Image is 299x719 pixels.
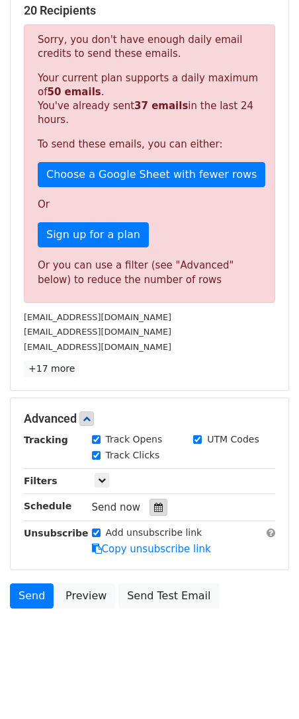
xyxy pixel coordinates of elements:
h5: 20 Recipients [24,3,275,18]
div: Or you can use a filter (see "Advanced" below) to reduce the number of rows [38,258,261,288]
iframe: Chat Widget [233,656,299,719]
p: Or [38,198,261,212]
label: Track Clicks [106,448,160,462]
a: Sign up for a plan [38,222,149,247]
span: Send now [92,501,141,513]
strong: Tracking [24,435,68,445]
p: To send these emails, you can either: [38,138,261,151]
strong: 37 emails [134,100,188,112]
a: Copy unsubscribe link [92,543,211,555]
strong: 50 emails [47,86,101,98]
label: UTM Codes [207,433,259,446]
p: Your current plan supports a daily maximum of . You've already sent in the last 24 hours. [38,71,261,127]
label: Add unsubscribe link [106,526,202,540]
a: +17 more [24,360,79,377]
small: [EMAIL_ADDRESS][DOMAIN_NAME] [24,327,171,337]
strong: Unsubscribe [24,528,89,538]
small: [EMAIL_ADDRESS][DOMAIN_NAME] [24,312,171,322]
label: Track Opens [106,433,163,446]
p: Sorry, you don't have enough daily email credits to send these emails. [38,33,261,61]
a: Choose a Google Sheet with fewer rows [38,162,265,187]
strong: Filters [24,476,58,486]
small: [EMAIL_ADDRESS][DOMAIN_NAME] [24,342,171,352]
a: Send [10,583,54,609]
h5: Advanced [24,411,275,426]
a: Send Test Email [118,583,219,609]
a: Preview [57,583,115,609]
strong: Schedule [24,501,71,511]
